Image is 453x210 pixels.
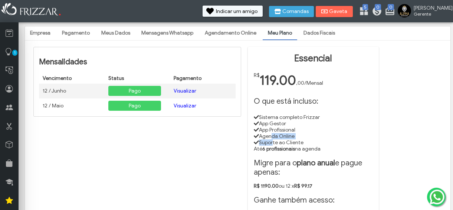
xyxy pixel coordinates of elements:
[254,53,373,64] h1: Essencial
[25,27,56,39] a: Empresa
[174,103,196,109] a: Visualizar
[428,188,446,206] img: whatsapp.png
[254,139,373,146] li: Suporte ao Cliente
[43,75,72,81] span: Vencimento
[388,4,394,10] span: 0
[282,9,309,14] span: Comandas
[304,80,323,86] span: /Mensal
[362,4,368,10] span: 5
[414,11,447,17] span: Gerente
[170,73,236,84] th: Pagamento
[294,183,312,189] strong: R$ 99.17
[254,97,373,106] h1: O que está incluso:
[57,27,95,39] a: Pagamento
[203,6,263,17] button: Indicar um amigo
[39,84,105,98] td: 12 / Junho
[254,196,373,205] h2: Ganhe também acesso:
[254,114,373,120] li: Sistema completo Frizzar
[96,27,135,39] a: Meus Dados
[296,80,304,86] span: ,00
[262,146,295,152] strong: 6 profissionais
[108,86,161,96] span: Pago
[260,72,296,88] span: 119.00
[254,158,373,177] h2: Migre para o e pague apenas:
[372,6,379,18] a: 0
[329,9,348,14] span: Gaveta
[108,101,161,111] span: Pago
[254,133,373,139] li: Agenda Online
[359,6,366,18] a: 5
[12,50,17,56] span: 1
[200,27,262,39] a: Agendamento Online
[174,75,201,81] span: Pagamento
[39,98,105,113] td: 12 / Maio
[254,72,260,78] span: R$
[216,9,257,14] span: Indicar um amigo
[398,4,449,19] a: [PERSON_NAME] Gerente
[298,27,340,39] a: Dados Fiscais
[263,27,297,39] a: Meu Plano
[39,57,236,67] h2: Mensalidades
[269,6,314,17] button: Comandas
[254,120,373,127] li: App Gestor
[108,75,124,81] span: Status
[385,6,392,18] a: 0
[39,73,105,84] th: Vencimento
[254,146,373,152] li: Até na agenda
[136,27,198,39] a: Mensagens Whatsapp
[254,183,373,189] p: ou 12 x
[105,73,170,84] th: Status
[375,4,381,10] span: 0
[297,158,335,168] strong: plano anual
[254,127,373,133] li: App Profissional
[316,6,353,17] button: Gaveta
[414,5,447,11] span: [PERSON_NAME]
[254,183,279,189] strong: R$ 1190.00
[174,88,196,94] a: Visualizar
